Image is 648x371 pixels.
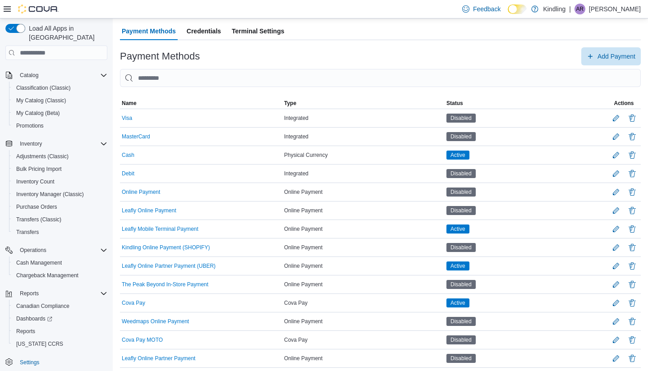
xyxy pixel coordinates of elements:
span: Disabled [450,243,472,252]
span: Adjustments (Classic) [16,153,69,160]
span: Reports [16,328,35,335]
button: Cova Pay [122,300,145,306]
a: Reports [13,326,39,337]
span: Disabled [450,280,472,289]
button: Edit Payment Method [609,333,623,347]
span: Catalog [16,70,107,81]
button: The Peak Beyond In-Store Payment [122,281,208,288]
span: Disabled [446,317,476,326]
button: My Catalog (Beta) [9,107,111,119]
button: Cova Pay MOTO [122,337,163,343]
div: Online Payment [282,242,445,253]
span: Cash Management [13,257,107,268]
button: Operations [16,245,50,256]
a: Transfers (Classic) [13,214,65,225]
span: Disabled [450,114,472,122]
span: Chargeback Management [16,272,78,279]
button: Edit Payment Method [609,166,623,181]
button: Reports [9,325,111,338]
div: Cova Pay [282,334,445,345]
span: Canadian Compliance [13,301,107,311]
span: Dashboards [16,315,52,322]
button: Cash Management [9,256,111,269]
button: MasterCard [122,133,150,140]
span: Catalog [20,72,38,79]
button: Promotions [9,119,111,132]
span: Status [446,100,463,107]
span: Reports [13,326,107,337]
span: Disabled [446,169,476,178]
button: My Catalog (Classic) [9,94,111,107]
span: Active [450,262,465,270]
button: Cash [122,152,134,158]
span: Disabled [450,169,472,178]
button: Debit [122,170,134,177]
button: Leafly Online Partner Payment (UBER) [122,263,216,269]
span: Payment Methods [122,22,176,40]
span: Transfers [16,229,39,236]
button: Transfers (Classic) [9,213,111,226]
p: Kindling [543,4,565,14]
button: Edit Payment Method [609,259,623,273]
button: Classification (Classic) [9,82,111,94]
span: Purchase Orders [16,203,57,211]
a: Bulk Pricing Import [13,164,65,174]
button: Settings [2,356,111,369]
span: Adjustments (Classic) [13,151,107,162]
button: Chargeback Management [9,269,111,282]
button: Kindling Online Payment (SHOPIFY) [122,244,210,251]
button: Inventory Count [9,175,111,188]
span: Classification (Classic) [13,82,107,93]
span: Cash Management [16,259,62,266]
button: Catalog [16,70,42,81]
span: Inventory [20,140,42,147]
span: Chargeback Management [13,270,107,281]
a: Classification (Classic) [13,82,74,93]
div: Online Payment [282,261,445,271]
span: Classification (Classic) [16,84,71,92]
button: Edit Payment Method [609,296,623,310]
button: Delete Payment Method [627,205,638,216]
span: Transfers (Classic) [16,216,61,223]
div: Online Payment [282,279,445,290]
button: Catalog [2,69,111,82]
a: Inventory Count [13,176,58,187]
button: Delete Payment Method [627,353,638,364]
div: Integrated [282,131,445,142]
button: Status [445,98,607,109]
span: Disabled [446,243,476,252]
span: Disabled [446,132,476,141]
span: My Catalog (Beta) [13,108,107,119]
a: Settings [16,357,43,368]
button: Canadian Compliance [9,300,111,312]
button: Delete Payment Method [627,242,638,253]
span: Bulk Pricing Import [16,165,62,173]
span: Canadian Compliance [16,302,69,310]
span: Disabled [446,188,476,197]
span: Load All Apps in [GEOGRAPHIC_DATA] [25,24,107,42]
input: Dark Mode [508,5,527,14]
button: Weedmaps Online Payment [122,318,189,325]
button: Inventory [2,137,111,150]
button: Edit Payment Method [609,277,623,292]
button: Online Payment [122,189,160,195]
button: Delete Payment Method [627,279,638,290]
button: Adjustments (Classic) [9,150,111,163]
button: Edit Payment Method [609,240,623,255]
span: Inventory Count [16,178,55,185]
a: Promotions [13,120,47,131]
span: Transfers [13,227,107,238]
button: Add Payment [581,47,641,65]
span: Disabled [450,133,472,141]
button: Visa [122,115,132,121]
span: Active [450,151,465,159]
button: Delete Payment Method [627,168,638,179]
span: Active [446,151,469,160]
span: Disabled [450,206,472,215]
span: Disabled [446,354,476,363]
span: Settings [16,357,107,368]
span: Promotions [16,122,44,129]
button: Edit Payment Method [609,203,623,218]
span: Operations [16,245,107,256]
